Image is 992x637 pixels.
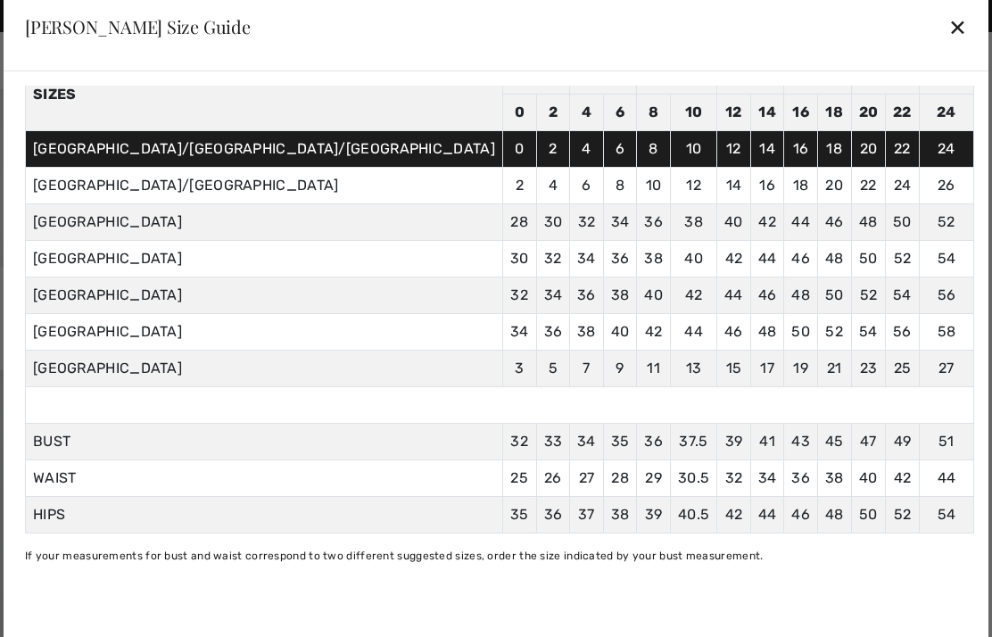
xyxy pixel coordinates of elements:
span: 29 [645,469,662,486]
td: 2 [536,95,570,131]
span: 40 [859,469,878,486]
td: 8 [637,95,671,131]
td: [GEOGRAPHIC_DATA] [25,351,502,387]
td: 46 [784,241,818,277]
td: 48 [851,204,886,241]
td: 42 [750,204,784,241]
td: 4 [570,131,604,168]
span: 32 [725,469,743,486]
td: 12 [717,131,751,168]
td: 9 [603,351,637,387]
td: 23 [851,351,886,387]
td: 4 [536,168,570,204]
td: 5 [536,351,570,387]
span: 52 [894,506,912,523]
td: 6 [603,95,637,131]
td: 54 [919,241,973,277]
span: 33 [544,433,563,450]
td: 24 [919,131,973,168]
td: 54 [851,314,886,351]
span: 51 [938,433,955,450]
td: 28 [502,204,536,241]
td: 50 [886,204,920,241]
td: 19 [784,351,818,387]
td: 36 [570,277,604,314]
td: 8 [637,131,671,168]
span: 40.5 [678,506,709,523]
td: 6 [603,131,637,168]
td: BUST [25,424,502,460]
td: 34 [603,204,637,241]
span: 30.5 [678,469,709,486]
td: 12 [670,168,716,204]
td: 56 [886,314,920,351]
td: 38 [637,241,671,277]
span: 44 [938,469,956,486]
td: 50 [851,241,886,277]
td: 34 [536,277,570,314]
span: 41 [759,433,775,450]
span: 42 [725,506,743,523]
td: 46 [817,204,851,241]
td: 44 [750,241,784,277]
span: 34 [758,469,777,486]
td: [GEOGRAPHIC_DATA] [25,314,502,351]
span: 39 [725,433,743,450]
td: 40 [670,241,716,277]
td: 48 [750,314,784,351]
span: 32 [510,433,528,450]
td: 32 [502,277,536,314]
span: 36 [791,469,810,486]
td: 50 [817,277,851,314]
td: 32 [536,241,570,277]
td: 20 [851,95,886,131]
td: 22 [851,168,886,204]
span: 38 [611,506,630,523]
td: 18 [817,131,851,168]
td: 44 [670,314,716,351]
span: 38 [825,469,844,486]
td: 13 [670,351,716,387]
td: 7 [570,351,604,387]
td: 11 [637,351,671,387]
span: 37 [578,506,595,523]
span: 50 [859,506,878,523]
td: 17 [750,351,784,387]
td: 52 [919,204,973,241]
td: 56 [919,277,973,314]
td: 8 [603,168,637,204]
td: 10 [637,168,671,204]
td: 16 [784,131,818,168]
span: 47 [860,433,877,450]
td: 44 [717,277,751,314]
td: 52 [851,277,886,314]
td: [GEOGRAPHIC_DATA]/[GEOGRAPHIC_DATA]/[GEOGRAPHIC_DATA] [25,131,502,168]
span: 36 [644,433,663,450]
td: 38 [570,314,604,351]
td: 46 [717,314,751,351]
td: 22 [886,131,920,168]
td: 20 [817,168,851,204]
td: HIPS [25,497,502,534]
td: 2 [502,168,536,204]
span: 37.5 [679,433,707,450]
span: 54 [938,506,956,523]
td: [GEOGRAPHIC_DATA] [25,277,502,314]
td: 2 [536,131,570,168]
span: 28 [611,469,629,486]
span: 35 [611,433,630,450]
td: 0 [502,131,536,168]
td: 42 [670,277,716,314]
td: 50 [784,314,818,351]
span: 44 [758,506,777,523]
td: 3 [502,351,536,387]
td: 36 [637,204,671,241]
td: 52 [817,314,851,351]
td: 40 [637,277,671,314]
td: 12 [717,95,751,131]
td: 18 [784,168,818,204]
td: 44 [784,204,818,241]
td: 16 [784,95,818,131]
td: 46 [750,277,784,314]
td: 24 [886,168,920,204]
